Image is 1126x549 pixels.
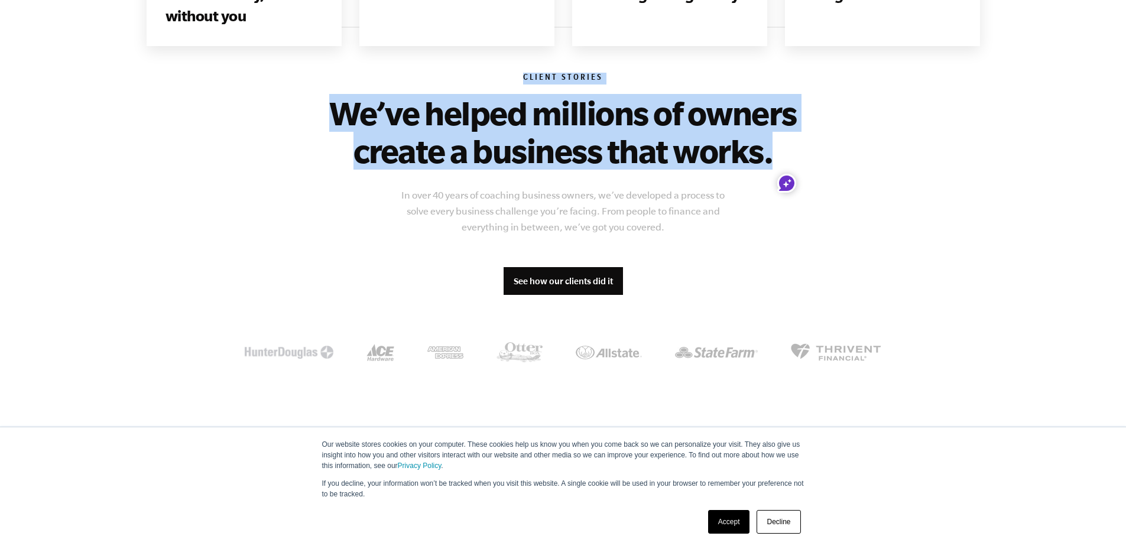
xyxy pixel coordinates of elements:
[322,478,804,499] p: If you decline, your information won’t be tracked when you visit this website. A single cookie wi...
[322,439,804,471] p: Our website stores cookies on your computer. These cookies help us know you when you come back so...
[245,346,333,359] img: McDonalds Logo
[576,346,642,359] img: Allstate Logo
[204,73,923,85] h6: Client Stories
[427,346,463,359] img: American Express Logo
[366,344,394,361] img: Ace Harware Logo
[497,342,543,362] img: OtterBox Logo
[398,462,442,470] a: Privacy Policy
[311,94,815,170] h2: We’ve helped millions of owners create a business that works.
[757,510,800,534] a: Decline
[675,347,758,358] img: State Farm Logo
[504,267,623,295] a: See how our clients did it
[392,187,735,235] p: In over 40 years of coaching business owners, we’ve developed a process to solve every business c...
[791,343,881,361] img: Thrivent Financial Logo
[708,510,750,534] a: Accept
